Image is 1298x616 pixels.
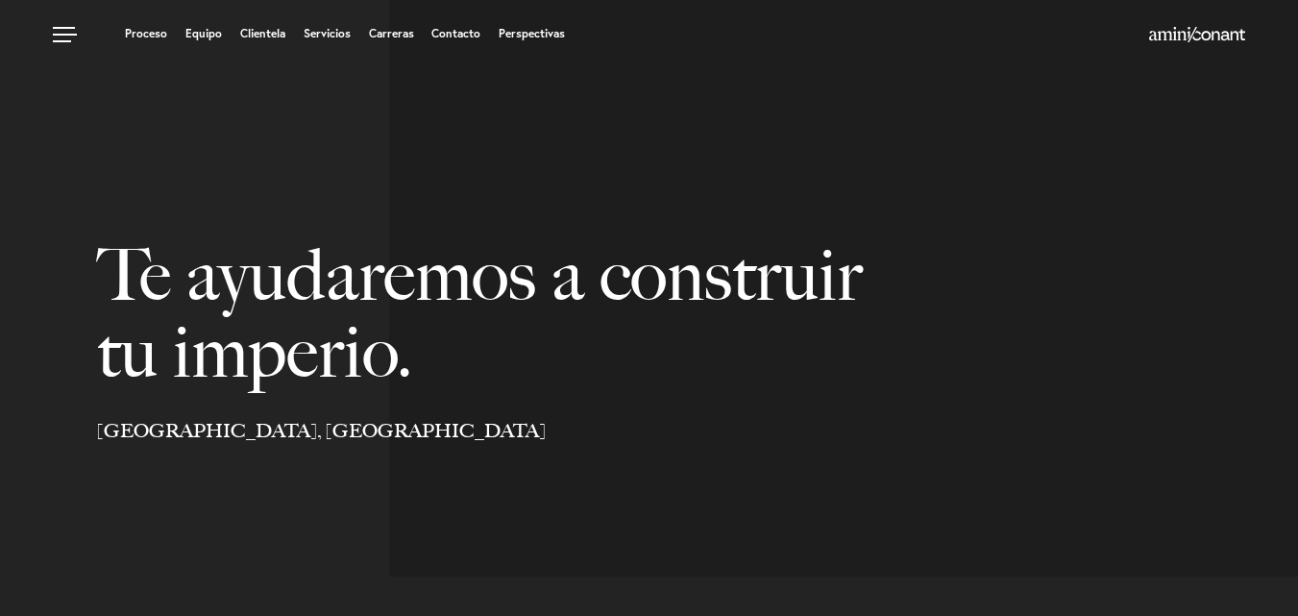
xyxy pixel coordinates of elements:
[499,28,565,39] a: Perspectivas
[369,28,414,39] a: Carreras
[185,26,222,40] font: Equipo
[304,26,351,40] font: Servicios
[1149,27,1245,42] img: Amini y Conant
[125,26,167,40] font: Proceso
[1149,28,1245,43] a: Hogar
[304,28,351,39] a: Servicios
[499,26,565,40] font: Perspectivas
[240,28,285,39] a: Clientela
[97,232,863,395] font: Te ayudaremos a construir tu imperio.
[369,26,414,40] font: Carreras
[431,28,480,39] a: Contacto
[431,26,480,40] font: Contacto
[185,28,222,39] a: Equipo
[240,26,285,40] font: Clientela
[97,419,546,442] font: [GEOGRAPHIC_DATA], [GEOGRAPHIC_DATA]
[125,28,167,39] a: Proceso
